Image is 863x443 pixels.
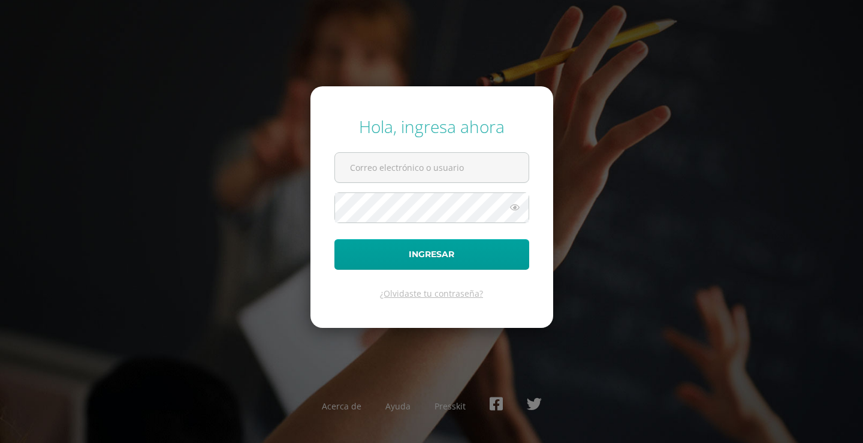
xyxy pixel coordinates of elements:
[322,400,361,412] a: Acerca de
[434,400,466,412] a: Presskit
[334,239,529,270] button: Ingresar
[385,400,411,412] a: Ayuda
[335,153,529,182] input: Correo electrónico o usuario
[380,288,483,299] a: ¿Olvidaste tu contraseña?
[334,115,529,138] div: Hola, ingresa ahora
